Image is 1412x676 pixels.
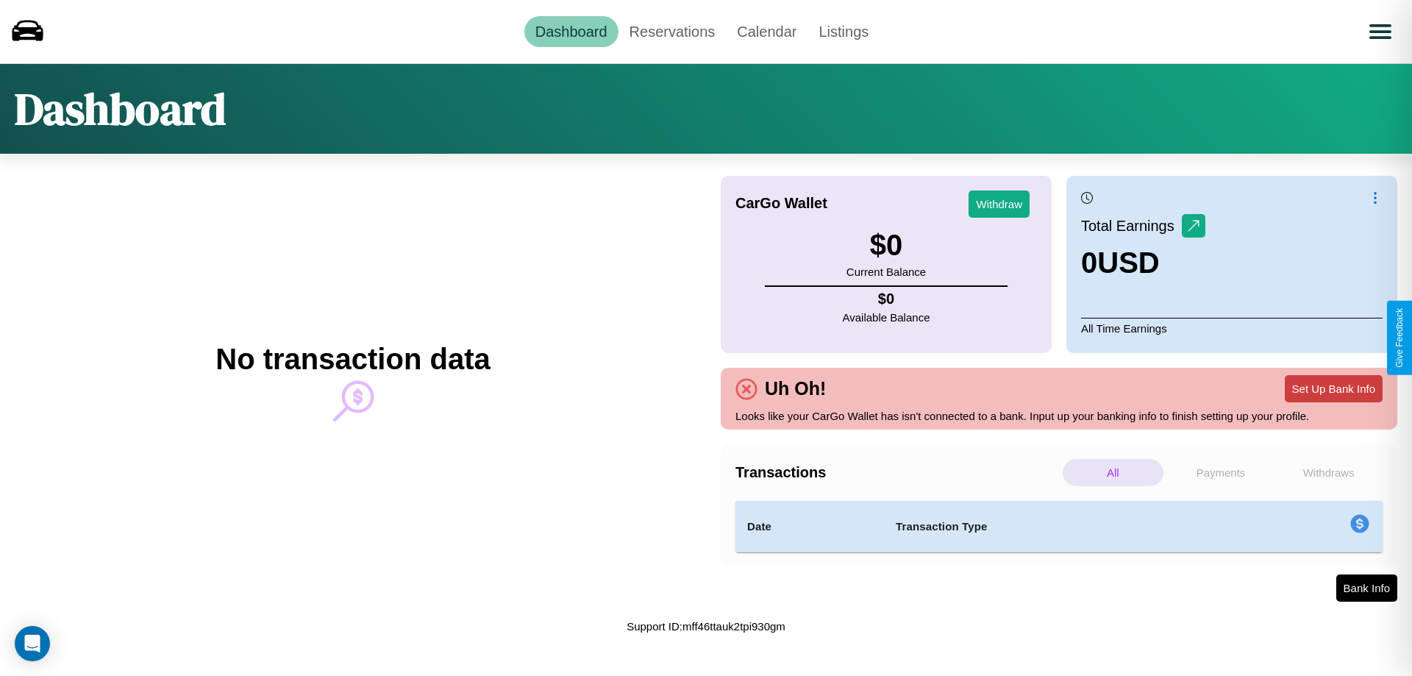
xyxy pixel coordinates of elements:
[735,195,827,212] h4: CarGo Wallet
[1336,574,1397,602] button: Bank Info
[15,79,226,139] h1: Dashboard
[1360,11,1401,52] button: Open menu
[15,626,50,661] div: Open Intercom Messenger
[843,307,930,327] p: Available Balance
[1081,318,1383,338] p: All Time Earnings
[735,406,1383,426] p: Looks like your CarGo Wallet has isn't connected to a bank. Input up your banking info to finish ...
[846,229,926,262] h3: $ 0
[726,16,807,47] a: Calendar
[1278,459,1379,486] p: Withdraws
[1171,459,1272,486] p: Payments
[843,291,930,307] h4: $ 0
[1063,459,1163,486] p: All
[215,343,490,376] h2: No transaction data
[846,262,926,282] p: Current Balance
[1285,375,1383,402] button: Set Up Bank Info
[524,16,618,47] a: Dashboard
[969,191,1030,218] button: Withdraw
[1394,308,1405,368] div: Give Feedback
[747,518,872,536] h4: Date
[1081,213,1182,239] p: Total Earnings
[807,16,880,47] a: Listings
[735,501,1383,552] table: simple table
[627,616,785,636] p: Support ID: mff46ttauk2tpi930gm
[1081,246,1205,280] h3: 0 USD
[735,464,1059,481] h4: Transactions
[618,16,727,47] a: Reservations
[896,518,1230,536] h4: Transaction Type
[757,378,833,399] h4: Uh Oh!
